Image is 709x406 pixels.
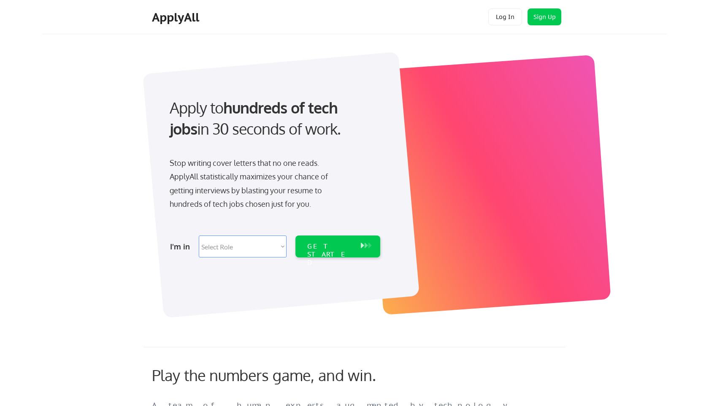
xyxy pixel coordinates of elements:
div: Play the numbers game, and win. [152,366,414,384]
strong: hundreds of tech jobs [170,98,341,138]
div: Apply to in 30 seconds of work. [170,97,377,140]
div: Stop writing cover letters that no one reads. ApplyAll statistically maximizes your chance of get... [170,156,343,211]
div: ApplyAll [152,10,202,24]
button: Sign Up [528,8,561,25]
div: I'm in [170,240,194,253]
button: Log In [488,8,522,25]
div: GET STARTED [307,242,352,267]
